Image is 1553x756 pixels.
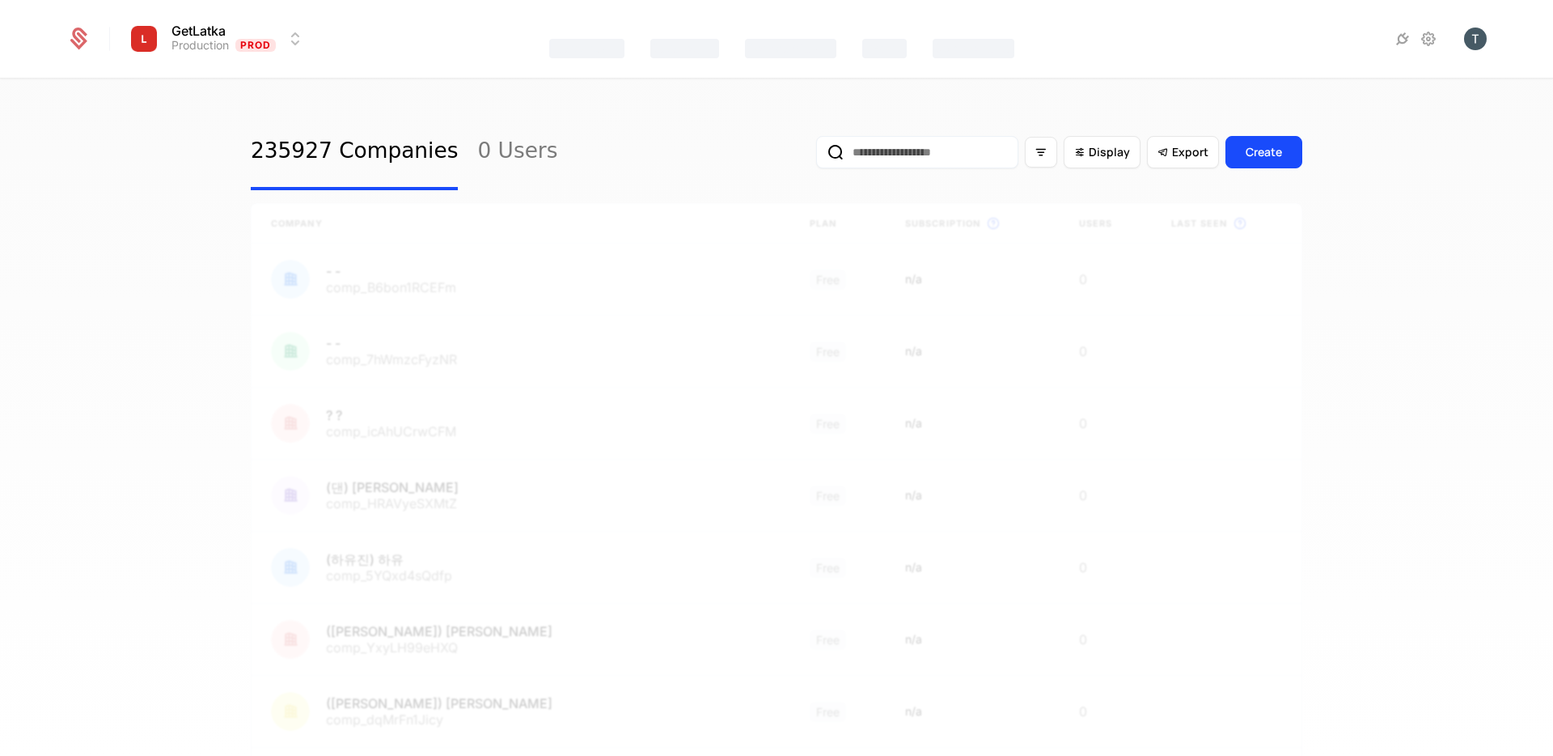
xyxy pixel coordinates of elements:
div: Events [862,39,906,58]
a: Integrations [1393,29,1412,49]
div: Components [933,39,1014,58]
button: Export [1147,136,1219,168]
img: Tsovak Harutyunyan [1464,28,1487,50]
div: Create [1246,144,1282,160]
a: 0 Users [477,114,557,190]
button: Filter options [1025,137,1057,168]
span: Export [1172,144,1208,160]
span: Display [1089,144,1130,160]
button: Open user button [1464,28,1487,50]
span: GetLatka [171,24,226,37]
a: Settings [1419,29,1438,49]
div: Companies [745,39,836,58]
img: GetLatka [125,19,163,58]
button: Create [1225,136,1302,168]
button: Select environment [129,21,306,57]
div: Production [171,37,229,53]
a: 235927 Companies [251,114,458,190]
span: Prod [235,39,277,52]
div: Features [549,39,624,58]
button: Display [1064,136,1140,168]
div: Catalog [650,39,719,58]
